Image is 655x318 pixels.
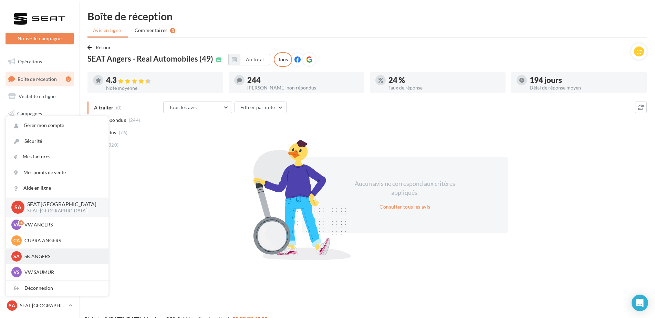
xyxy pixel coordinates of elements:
p: SEAT-[GEOGRAPHIC_DATA] [27,208,97,214]
div: 4.3 [106,76,218,84]
a: SA SEAT [GEOGRAPHIC_DATA] [6,299,74,312]
div: Aucun avis ne correspond aux critères appliqués. [346,179,464,197]
a: Gérer mon compte [6,118,108,133]
div: Déconnexion [6,280,108,296]
a: Visibilité en ligne [4,89,75,104]
button: Au total [228,54,270,65]
p: SEAT [GEOGRAPHIC_DATA] [27,200,97,208]
span: Visibilité en ligne [19,93,55,99]
button: Tous les avis [163,102,232,113]
span: Retour [96,44,111,50]
button: Filtrer par note [235,102,287,113]
div: [PERSON_NAME] non répondus [247,85,359,90]
p: VW SAUMUR [24,269,100,276]
a: Mes factures [6,149,108,165]
span: Campagnes [17,110,42,116]
a: Campagnes DataOnDemand [4,198,75,218]
div: 24 % [388,76,500,84]
span: SA [13,253,20,260]
a: Mes points de vente [6,165,108,180]
div: Tous [274,52,292,67]
span: (76) [119,130,127,135]
a: Sécurité [6,134,108,149]
div: Taux de réponse [388,85,500,90]
span: Tous les avis [169,104,197,110]
a: Campagnes [4,106,75,121]
button: Retour [87,43,114,52]
div: 3 [66,76,71,82]
span: SA [14,203,21,211]
span: Commentaires [135,27,168,34]
a: Contacts [4,124,75,138]
div: Délai de réponse moyen [530,85,641,90]
div: 3 [170,28,175,33]
a: Aide en ligne [6,180,108,196]
span: Boîte de réception [18,76,57,82]
div: 244 [247,76,359,84]
span: SA [9,302,15,309]
span: (320) [107,142,119,148]
p: VW ANGERS [24,221,100,228]
span: Non répondus [94,117,126,124]
button: Nouvelle campagne [6,33,74,44]
p: SEAT [GEOGRAPHIC_DATA] [20,302,66,309]
span: (244) [129,117,141,123]
a: Calendrier [4,158,75,172]
span: CA [13,237,20,244]
p: SK ANGERS [24,253,100,260]
a: Médiathèque [4,140,75,155]
div: Open Intercom Messenger [632,295,648,311]
div: Note moyenne [106,86,218,91]
button: Consulter tous les avis [377,203,433,211]
button: Au total [240,54,270,65]
div: 194 jours [530,76,641,84]
span: VA [13,221,20,228]
a: Boîte de réception3 [4,72,75,86]
div: Boîte de réception [87,11,647,21]
p: CUPRA ANGERS [24,237,100,244]
span: Opérations [18,59,42,64]
span: SEAT Angers - Real Automobiles (49) [87,55,213,63]
span: VS [13,269,20,276]
a: Opérations [4,54,75,69]
a: PLV et print personnalisable [4,175,75,195]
